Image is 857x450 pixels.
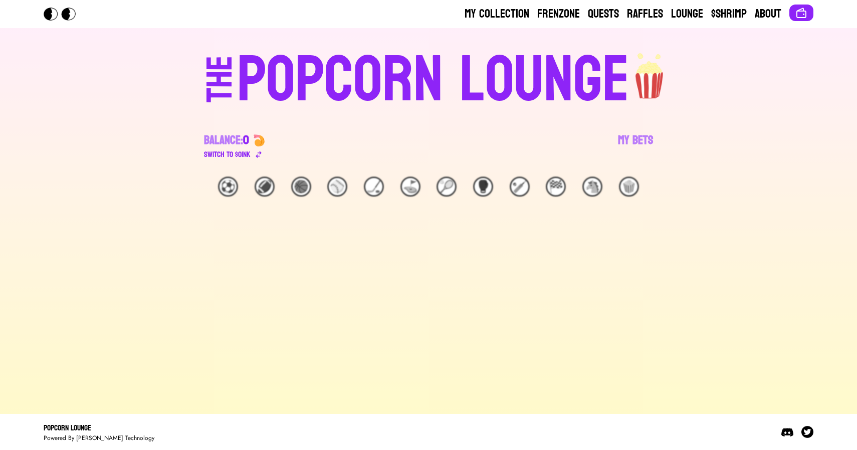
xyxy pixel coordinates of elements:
[253,134,265,146] img: 🍤
[327,177,347,197] div: ⚾️
[243,129,249,151] span: 0
[546,177,566,197] div: 🏁
[204,132,249,148] div: Balance:
[781,426,793,438] img: Discord
[473,177,493,197] div: 🥊
[44,8,84,21] img: Popcorn
[629,44,671,100] img: popcorn
[510,177,530,197] div: 🏏
[537,6,580,22] a: Frenzone
[204,148,251,161] div: Switch to $ OINK
[619,177,639,197] div: 🍿
[255,177,275,197] div: 🏈
[465,6,529,22] a: My Collection
[671,6,703,22] a: Lounge
[618,132,653,161] a: My Bets
[795,7,807,19] img: Connect wallet
[437,177,457,197] div: 🎾
[627,6,663,22] a: Raffles
[44,434,154,442] div: Powered By [PERSON_NAME] Technology
[202,56,238,122] div: THE
[801,426,813,438] img: Twitter
[400,177,420,197] div: ⛳️
[588,6,619,22] a: Quests
[218,177,238,197] div: ⚽️
[291,177,311,197] div: 🏀
[120,44,737,112] a: THEPOPCORN LOUNGEpopcorn
[582,177,602,197] div: 🐴
[44,422,154,434] div: Popcorn Lounge
[237,48,629,112] div: POPCORN LOUNGE
[711,6,747,22] a: $Shrimp
[364,177,384,197] div: 🏒
[755,6,781,22] a: About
